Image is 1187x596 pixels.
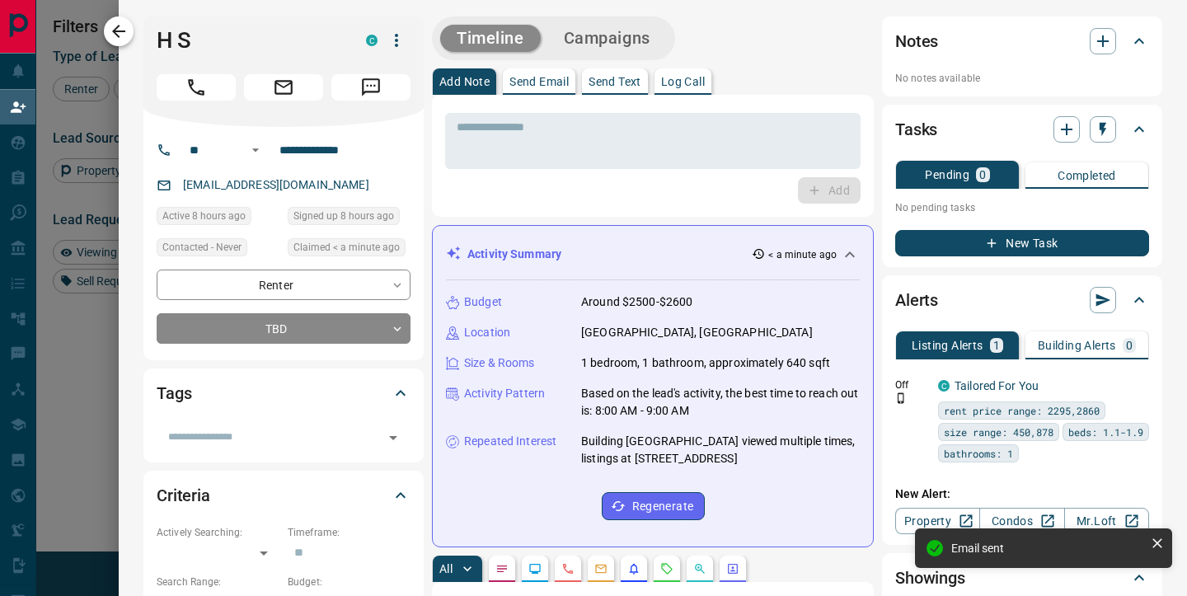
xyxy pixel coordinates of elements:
[464,385,545,402] p: Activity Pattern
[1064,508,1149,534] a: Mr.Loft
[581,293,692,311] p: Around $2500-$2600
[895,195,1149,220] p: No pending tasks
[561,562,575,575] svg: Calls
[944,424,1053,440] span: size range: 450,878
[464,324,510,341] p: Location
[157,207,279,230] div: Tue Sep 16 2025
[895,280,1149,320] div: Alerts
[293,239,400,256] span: Claimed < a minute ago
[464,354,535,372] p: Size & Rooms
[925,169,969,181] p: Pending
[768,247,837,262] p: < a minute ago
[951,542,1144,555] div: Email sent
[293,208,394,224] span: Signed up 8 hours ago
[157,27,341,54] h1: H S
[547,25,667,52] button: Campaigns
[183,178,369,191] a: [EMAIL_ADDRESS][DOMAIN_NAME]
[895,71,1149,86] p: No notes available
[464,293,502,311] p: Budget
[464,433,556,450] p: Repeated Interest
[1058,170,1116,181] p: Completed
[895,565,965,591] h2: Showings
[895,230,1149,256] button: New Task
[944,402,1100,419] span: rent price range: 2295,2860
[440,25,541,52] button: Timeline
[439,76,490,87] p: Add Note
[157,380,191,406] h2: Tags
[288,207,411,230] div: Tue Sep 16 2025
[288,238,411,261] div: Tue Sep 16 2025
[693,562,706,575] svg: Opportunities
[895,508,980,534] a: Property
[439,563,453,575] p: All
[895,110,1149,149] div: Tasks
[979,508,1064,534] a: Condos
[288,525,411,540] p: Timeframe:
[157,482,210,509] h2: Criteria
[157,525,279,540] p: Actively Searching:
[895,287,938,313] h2: Alerts
[581,433,860,467] p: Building [GEOGRAPHIC_DATA] viewed multiple times, listings at [STREET_ADDRESS]
[495,562,509,575] svg: Notes
[581,385,860,420] p: Based on the lead's activity, the best time to reach out is: 8:00 AM - 9:00 AM
[589,76,641,87] p: Send Text
[467,246,561,263] p: Activity Summary
[446,239,860,270] div: Activity Summary< a minute ago
[895,116,937,143] h2: Tasks
[157,313,411,344] div: TBD
[993,340,1000,351] p: 1
[382,426,405,449] button: Open
[528,562,542,575] svg: Lead Browsing Activity
[594,562,608,575] svg: Emails
[366,35,378,46] div: condos.ca
[938,380,950,392] div: condos.ca
[162,239,242,256] span: Contacted - Never
[661,76,705,87] p: Log Call
[627,562,640,575] svg: Listing Alerts
[581,354,830,372] p: 1 bedroom, 1 bathroom, approximately 640 sqft
[726,562,739,575] svg: Agent Actions
[660,562,673,575] svg: Requests
[912,340,983,351] p: Listing Alerts
[157,373,411,413] div: Tags
[895,392,907,404] svg: Push Notification Only
[1038,340,1116,351] p: Building Alerts
[157,476,411,515] div: Criteria
[895,28,938,54] h2: Notes
[895,378,928,392] p: Off
[331,74,411,101] span: Message
[157,575,279,589] p: Search Range:
[244,74,323,101] span: Email
[955,379,1039,392] a: Tailored For You
[288,575,411,589] p: Budget:
[895,486,1149,503] p: New Alert:
[581,324,813,341] p: [GEOGRAPHIC_DATA], [GEOGRAPHIC_DATA]
[509,76,569,87] p: Send Email
[979,169,986,181] p: 0
[1126,340,1133,351] p: 0
[157,270,411,300] div: Renter
[895,21,1149,61] div: Notes
[1068,424,1143,440] span: beds: 1.1-1.9
[162,208,246,224] span: Active 8 hours ago
[602,492,705,520] button: Regenerate
[944,445,1013,462] span: bathrooms: 1
[157,74,236,101] span: Call
[246,140,265,160] button: Open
